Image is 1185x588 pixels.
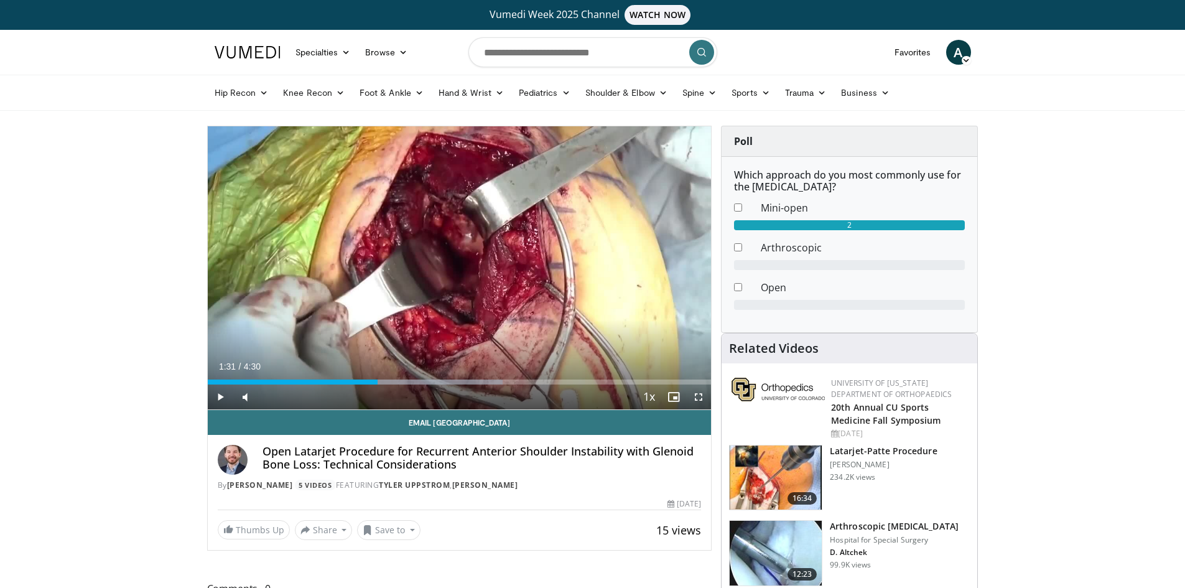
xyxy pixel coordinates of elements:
a: 16:34 Latarjet-Patte Procedure [PERSON_NAME] 234.2K views [729,445,970,511]
span: 1:31 [219,362,236,371]
p: D. Altchek [830,548,959,558]
a: Shoulder & Elbow [578,80,675,105]
a: Hand & Wrist [431,80,511,105]
a: Sports [724,80,778,105]
a: Knee Recon [276,80,352,105]
button: Mute [233,385,258,409]
img: 617583_3.png.150x105_q85_crop-smart_upscale.jpg [730,446,822,510]
a: Hip Recon [207,80,276,105]
span: 4:30 [244,362,261,371]
dd: Open [751,280,974,295]
a: Spine [675,80,724,105]
h4: Related Videos [729,341,819,356]
a: Browse [358,40,415,65]
a: Tyler Uppstrom [379,480,450,490]
button: Share [295,520,353,540]
a: Thumbs Up [218,520,290,539]
a: 5 Videos [295,480,336,490]
a: A [946,40,971,65]
a: Pediatrics [511,80,578,105]
strong: Poll [734,134,753,148]
a: Foot & Ankle [352,80,431,105]
span: 15 views [656,523,701,538]
div: [DATE] [831,428,967,439]
button: Fullscreen [686,385,711,409]
a: University of [US_STATE] Department of Orthopaedics [831,378,952,399]
button: Enable picture-in-picture mode [661,385,686,409]
span: 16:34 [788,492,817,505]
img: Avatar [218,445,248,475]
h3: Latarjet-Patte Procedure [830,445,937,457]
a: 20th Annual CU Sports Medicine Fall Symposium [831,401,941,426]
a: Email [GEOGRAPHIC_DATA] [208,410,712,435]
a: Specialties [288,40,358,65]
a: [PERSON_NAME] [227,480,293,490]
div: 2 [734,220,965,230]
a: 12:23 Arthroscopic [MEDICAL_DATA] Hospital for Special Surgery D. Altchek 99.9K views [729,520,970,586]
dd: Mini-open [751,200,974,215]
div: [DATE] [667,498,701,510]
a: Business [834,80,897,105]
input: Search topics, interventions [468,37,717,67]
span: 12:23 [788,568,817,581]
img: 10039_3.png.150x105_q85_crop-smart_upscale.jpg [730,521,822,586]
div: By FEATURING , [218,480,702,491]
h3: Arthroscopic [MEDICAL_DATA] [830,520,959,533]
span: / [239,362,241,371]
p: 99.9K views [830,560,871,570]
img: VuMedi Logo [215,46,281,58]
button: Save to [357,520,421,540]
a: Vumedi Week 2025 ChannelWATCH NOW [216,5,969,25]
p: Hospital for Special Surgery [830,535,959,545]
div: Progress Bar [208,380,712,385]
a: Favorites [887,40,939,65]
h6: Which approach do you most commonly use for the [MEDICAL_DATA]? [734,169,965,193]
button: Playback Rate [636,385,661,409]
a: [PERSON_NAME] [452,480,518,490]
p: 234.2K views [830,472,875,482]
button: Play [208,385,233,409]
img: 355603a8-37da-49b6-856f-e00d7e9307d3.png.150x105_q85_autocrop_double_scale_upscale_version-0.2.png [732,378,825,401]
span: WATCH NOW [625,5,690,25]
h4: Open Latarjet Procedure for Recurrent Anterior Shoulder Instability with Glenoid Bone Loss: Techn... [263,445,702,472]
p: [PERSON_NAME] [830,460,937,470]
a: Trauma [778,80,834,105]
video-js: Video Player [208,126,712,410]
dd: Arthroscopic [751,240,974,255]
